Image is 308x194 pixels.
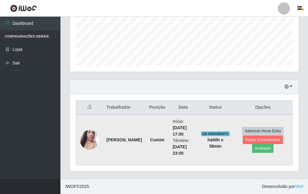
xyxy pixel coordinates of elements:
span: Desenvolvido por [262,183,303,190]
span: © 2025 . [65,183,90,190]
th: Posição [145,100,169,115]
button: Forçar Encerramento [243,136,283,144]
time: [DATE] 17:00 [173,125,186,136]
button: Adicionar Horas Extra [242,127,284,135]
strong: Cumim [150,137,164,142]
strong: [PERSON_NAME] [106,137,142,142]
li: Término: [173,137,194,156]
span: EM ANDAMENTO [201,131,230,136]
time: [DATE] 23:00 [173,144,186,156]
th: Data [169,100,197,115]
li: Início: [173,118,194,137]
img: CoreUI Logo [10,5,37,12]
button: Avaliação [252,144,274,153]
th: Trabalhador [103,100,145,115]
span: IWOF [65,184,76,189]
a: iWof [295,184,303,189]
img: 1733109186432.jpeg [80,123,99,157]
th: Opções [233,100,292,115]
th: Status [197,100,233,115]
strong: há 00 h e 58 min [208,137,223,149]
